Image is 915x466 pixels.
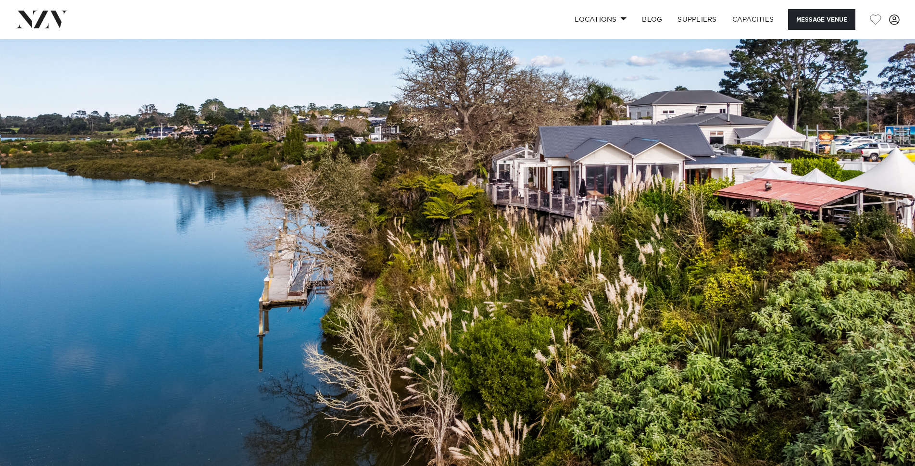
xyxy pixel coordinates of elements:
[725,9,782,30] a: Capacities
[567,9,634,30] a: Locations
[670,9,724,30] a: SUPPLIERS
[788,9,855,30] button: Message Venue
[15,11,68,28] img: nzv-logo.png
[634,9,670,30] a: BLOG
